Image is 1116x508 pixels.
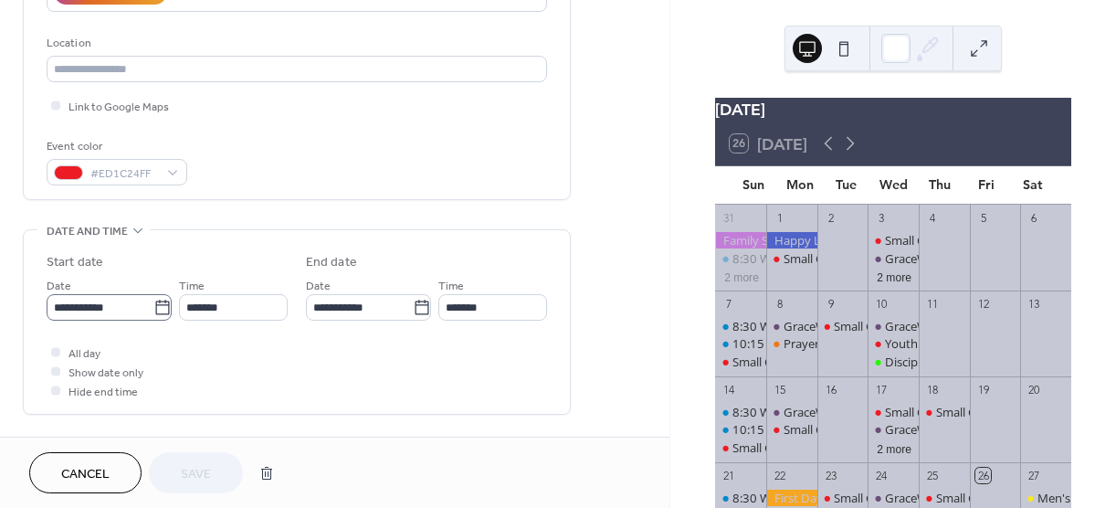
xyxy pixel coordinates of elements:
div: 26 [975,468,991,483]
div: 31 [721,210,737,226]
span: Time [438,277,464,296]
div: Small Group- Women ([PERSON_NAME]) [834,318,1053,334]
div: Small Group- Potters [732,354,847,370]
span: #ED1C24FF [90,164,158,184]
div: Small Group- Landis [715,439,766,456]
div: 8:30 Worship Service [715,318,766,334]
div: Prayer Team Meeting [766,335,817,352]
div: Youth Group [868,335,919,352]
div: GraceWorks Food Pantry [784,404,921,420]
div: 24 [874,468,890,483]
div: First Day of Fall! [766,490,817,506]
div: 13 [1027,296,1042,312]
div: Youth Group [885,335,956,352]
span: Cancel [61,465,110,484]
span: Hide end time [68,383,138,402]
div: GraceWorks Food Pantry [885,421,1022,438]
div: Fri [963,166,1010,204]
div: Small Group- Young Adults [936,404,1082,420]
div: Tue [823,166,869,204]
div: Small Group- Women ([PERSON_NAME] & [PERSON_NAME]) [784,250,1110,267]
div: 8 [772,296,787,312]
div: GraceWorks Food Pantry [868,250,919,267]
div: 21 [721,468,737,483]
div: Family Sunday [715,232,766,249]
div: 10 [874,296,890,312]
div: 6 [1027,210,1042,226]
div: 9 [823,296,838,312]
div: GraceWorks Food Pantry [766,318,817,334]
div: 10:15 Worship Service [732,421,854,438]
div: 8:30 Worship Service [732,250,847,267]
div: Event color [47,137,184,156]
div: End date [306,253,357,272]
div: Thu [917,166,963,204]
div: 25 [924,468,940,483]
div: Sun [730,166,776,204]
div: Small Group- Young Adults [919,404,970,420]
div: 8:30 Worship Service [715,490,766,506]
div: Prayer Team Meeting [784,335,900,352]
div: GraceWorks Food Pantry [868,318,919,334]
div: Sat [1010,166,1057,204]
div: 8:30 Worship Service [732,318,847,334]
div: Small Group- Potters [715,354,766,370]
div: GraceWorks Food Pantry [885,318,1022,334]
div: [DATE] [715,98,1071,122]
div: 22 [772,468,787,483]
div: GraceWorks Food Pantry [885,250,1022,267]
div: 27 [1027,468,1042,483]
div: Small Group- Gabels [936,490,1048,506]
span: Time [179,277,205,296]
a: Cancel [29,452,142,493]
div: Small Group- Women (Kristin) [817,490,869,506]
div: GraceWorks Food Pantry [766,404,817,420]
span: Show date only [68,364,143,383]
div: 15 [772,382,787,397]
div: Small Group- Gabels [919,490,970,506]
div: Mon [776,166,823,204]
div: 10:15 Worship Service [732,335,854,352]
div: 19 [975,382,991,397]
div: 5 [975,210,991,226]
div: 2 [823,210,838,226]
div: 17 [874,382,890,397]
div: GraceWorks Food Pantry [885,490,1022,506]
div: Small Group- Living Free [885,232,1017,249]
div: Small Group- Women ([PERSON_NAME] & [PERSON_NAME]) [784,421,1110,438]
div: Small Group- Living Free [885,404,1017,420]
div: 20 [1027,382,1042,397]
div: 23 [823,468,838,483]
div: Small Group- Women (Becky & Vicki) [766,250,817,267]
div: 3 [874,210,890,226]
div: 8:30 Worship Service [732,404,847,420]
div: 14 [721,382,737,397]
span: Date and time [47,222,128,241]
div: Small Group- Women (Becky & Vicki) [766,421,817,438]
div: Discipleship Classes [885,354,992,370]
span: All day [68,344,100,364]
div: 8:30 Worship Service [715,404,766,420]
button: 2 more [869,268,919,285]
div: 10:15 Worship Service [715,335,766,352]
div: 11 [924,296,940,312]
span: Date [306,277,331,296]
div: 1 [772,210,787,226]
div: Small Group- Women (Kristin) [817,318,869,334]
div: 16 [823,382,838,397]
div: Wed [870,166,917,204]
div: 12 [975,296,991,312]
div: 10:15 Worship Service [715,421,766,438]
div: Happy Labor Day! [766,232,817,249]
div: Discipleship Classes [868,354,919,370]
div: Small Group- Living Free [868,232,919,249]
div: Men's Fellowship Breakfast [1020,490,1071,506]
div: GraceWorks Food Pantry [868,490,919,506]
button: 2 more [869,439,919,457]
div: Small Group- [PERSON_NAME] [732,439,899,456]
div: GraceWorks Food Pantry [784,318,921,334]
div: 18 [924,382,940,397]
div: 7 [721,296,737,312]
div: Location [47,34,543,53]
div: Small Group- Living Free [868,404,919,420]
